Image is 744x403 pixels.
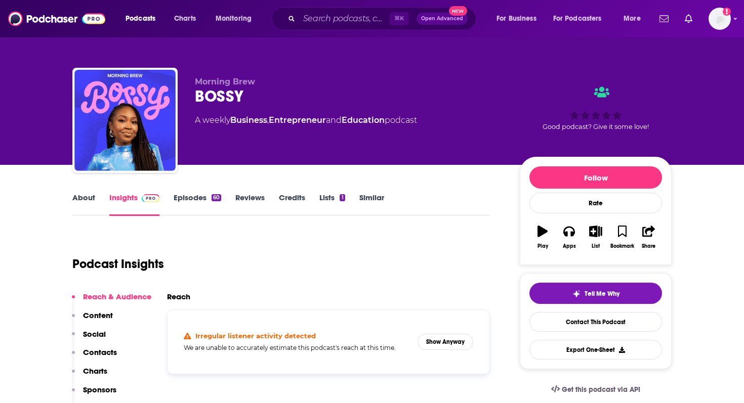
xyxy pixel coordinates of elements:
p: Content [83,310,113,320]
div: 60 [212,194,221,201]
div: Apps [563,243,576,249]
img: User Profile [709,8,731,30]
button: Charts [72,366,107,385]
button: Content [72,310,113,329]
img: BOSSY [74,70,176,171]
img: Podchaser Pro [142,194,159,202]
p: Sponsors [83,385,116,394]
span: ⌘ K [390,12,408,25]
button: Share [636,219,662,255]
span: Good podcast? Give it some love! [543,123,649,130]
button: Export One-Sheet [529,340,662,360]
span: Tell Me Why [585,290,619,298]
span: More [624,12,641,26]
a: Credits [279,193,305,216]
button: Open AdvancedNew [417,13,468,25]
input: Search podcasts, credits, & more... [299,11,390,27]
div: Bookmark [610,243,634,249]
button: open menu [118,11,169,27]
span: Podcasts [126,12,155,26]
h4: Irregular listener activity detected [195,332,316,340]
span: Morning Brew [195,77,255,86]
div: 1 [340,194,345,201]
h5: We are unable to accurately estimate this podcast's reach at this time. [184,344,409,351]
button: Apps [556,219,582,255]
span: Get this podcast via API [562,385,640,394]
span: For Podcasters [553,12,602,26]
button: Contacts [72,347,117,366]
a: Get this podcast via API [543,377,648,402]
a: Entrepreneur [269,115,326,125]
div: List [592,243,600,249]
button: Social [72,329,106,348]
span: For Business [497,12,536,26]
span: New [449,6,467,16]
button: open menu [616,11,653,27]
span: and [326,115,342,125]
button: Reach & Audience [72,292,151,310]
a: Business [230,115,267,125]
button: List [583,219,609,255]
a: Education [342,115,385,125]
div: Rate [529,193,662,213]
img: Podchaser - Follow, Share and Rate Podcasts [8,9,105,28]
button: tell me why sparkleTell Me Why [529,283,662,304]
div: Play [538,243,548,249]
a: About [72,193,95,216]
div: Share [642,243,655,249]
a: Charts [168,11,202,27]
a: Show notifications dropdown [681,10,696,27]
p: Contacts [83,347,117,357]
a: Show notifications dropdown [655,10,673,27]
h2: Reach [167,292,190,301]
button: open menu [489,11,549,27]
div: Good podcast? Give it some love! [520,77,672,140]
span: Monitoring [216,12,252,26]
span: Charts [174,12,196,26]
a: Lists1 [319,193,345,216]
p: Social [83,329,106,339]
button: Bookmark [609,219,635,255]
button: Follow [529,166,662,189]
a: Reviews [235,193,265,216]
span: Open Advanced [421,16,463,21]
p: Reach & Audience [83,292,151,301]
button: Play [529,219,556,255]
a: Contact This Podcast [529,312,662,332]
p: Charts [83,366,107,376]
span: Logged in as hannahlevine [709,8,731,30]
span: , [267,115,269,125]
button: Show Anyway [418,334,473,350]
div: Search podcasts, credits, & more... [281,7,486,30]
a: Similar [359,193,384,216]
a: InsightsPodchaser Pro [109,193,159,216]
img: tell me why sparkle [572,290,581,298]
div: A weekly podcast [195,114,417,126]
button: open menu [547,11,616,27]
svg: Add a profile image [723,8,731,16]
button: open menu [209,11,265,27]
h1: Podcast Insights [72,256,164,272]
a: Episodes60 [174,193,221,216]
button: Show profile menu [709,8,731,30]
